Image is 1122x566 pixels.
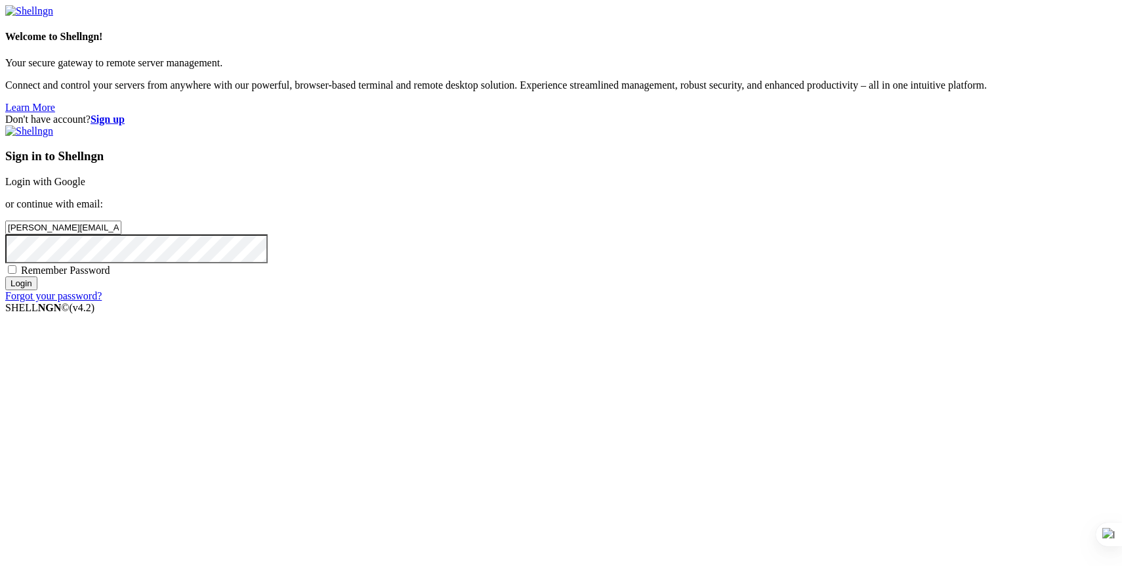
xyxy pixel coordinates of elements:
h4: Welcome to Shellngn! [5,31,1117,43]
div: Don't have account? [5,114,1117,125]
a: Learn More [5,102,55,113]
a: Login with Google [5,176,85,187]
h3: Sign in to Shellngn [5,149,1117,163]
p: Connect and control your servers from anywhere with our powerful, browser-based terminal and remo... [5,79,1117,91]
a: Forgot your password? [5,290,102,301]
span: 4.2.0 [70,302,95,313]
img: Shellngn [5,5,53,17]
b: NGN [38,302,62,313]
p: or continue with email: [5,198,1117,210]
input: Email address [5,221,121,234]
p: Your secure gateway to remote server management. [5,57,1117,69]
span: SHELL © [5,302,94,313]
input: Remember Password [8,265,16,274]
span: Remember Password [21,265,110,276]
a: Sign up [91,114,125,125]
img: Shellngn [5,125,53,137]
input: Login [5,276,37,290]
